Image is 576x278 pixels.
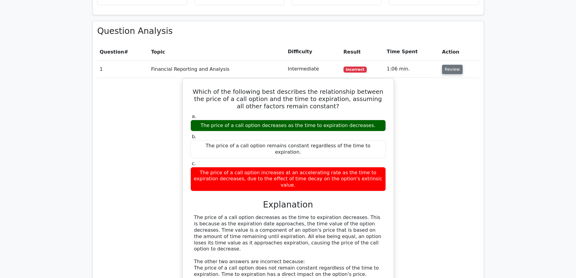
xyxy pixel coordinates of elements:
[190,167,386,191] div: The price of a call option increases at an accelerating rate as the time to expiration decreases,...
[440,43,479,61] th: Action
[194,200,382,210] h3: Explanation
[192,113,197,119] span: a.
[384,61,440,78] td: 1:06 min.
[442,65,463,74] button: Review
[97,61,149,78] td: 1
[341,43,384,61] th: Result
[285,61,341,78] td: Intermediate
[343,67,367,73] span: Incorrect
[190,140,386,158] div: The price of a call option remains constant regardless of the time to expiration.
[190,88,386,110] h5: Which of the following best describes the relationship between the price of a call option and the...
[97,43,149,61] th: #
[190,120,386,132] div: The price of a call option decreases as the time to expiration decreases.
[100,49,124,55] span: Question
[192,161,196,166] span: c.
[149,43,285,61] th: Topic
[97,26,479,36] h3: Question Analysis
[384,43,440,61] th: Time Spent
[285,43,341,61] th: Difficulty
[149,61,285,78] td: Financial Reporting and Analysis
[192,134,197,139] span: b.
